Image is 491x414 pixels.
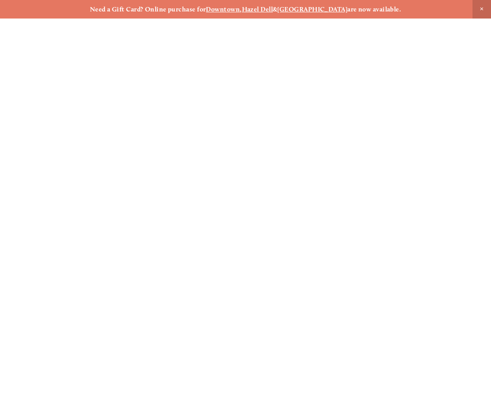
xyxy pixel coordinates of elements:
[277,5,347,13] a: [GEOGRAPHIC_DATA]
[240,5,242,13] strong: ,
[273,5,277,13] strong: &
[90,5,206,13] strong: Need a Gift Card? Online purchase for
[242,5,273,13] a: Hazel Dell
[347,5,401,13] strong: are now available.
[206,5,240,13] a: Downtown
